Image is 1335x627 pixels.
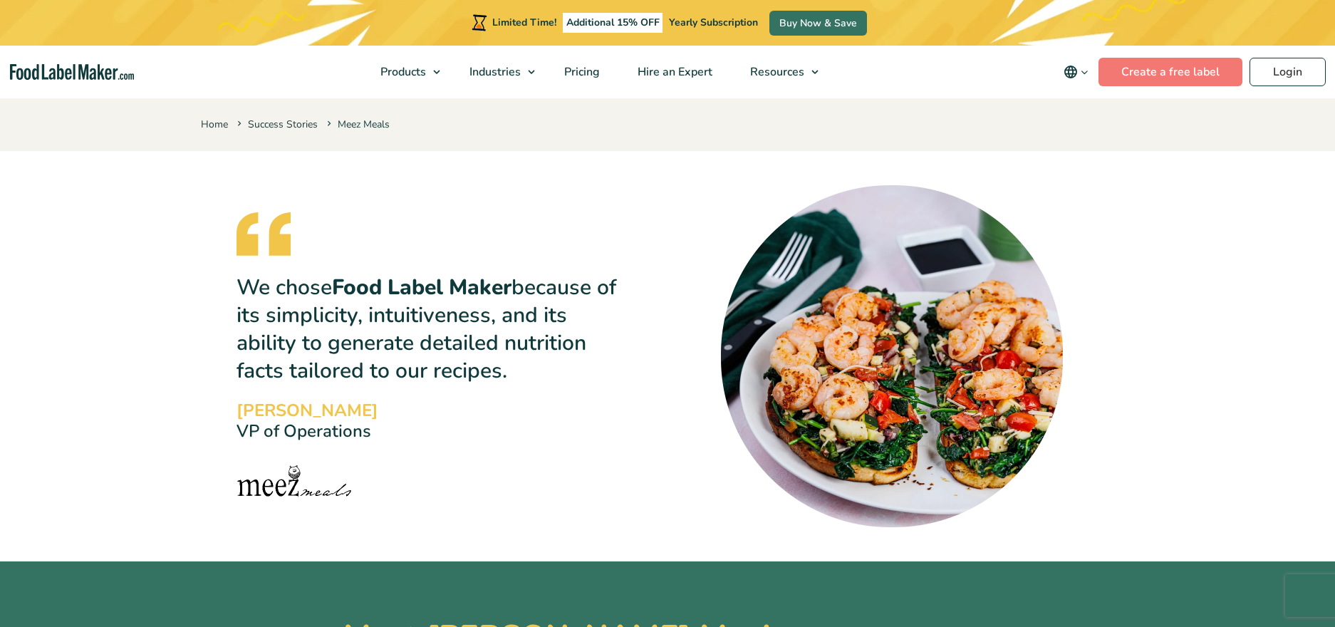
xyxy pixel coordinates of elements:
[560,64,601,80] span: Pricing
[237,274,621,385] p: We chose because of its simplicity, intuitiveness, and its ability to generate detailed nutrition...
[769,11,867,36] a: Buy Now & Save
[563,13,663,33] span: Additional 15% OFF
[332,273,511,302] strong: Food Label Maker
[362,46,447,98] a: Products
[669,16,758,29] span: Yearly Subscription
[201,118,228,131] a: Home
[732,46,826,98] a: Resources
[465,64,522,80] span: Industries
[746,64,806,80] span: Resources
[619,46,728,98] a: Hire an Expert
[376,64,427,80] span: Products
[546,46,615,98] a: Pricing
[1250,58,1326,86] a: Login
[237,423,378,440] small: VP of Operations
[451,46,542,98] a: Industries
[633,64,714,80] span: Hire an Expert
[1098,58,1242,86] a: Create a free label
[237,402,378,419] cite: [PERSON_NAME]
[492,16,556,29] span: Limited Time!
[248,118,318,131] a: Success Stories
[324,118,390,131] span: Meez Meals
